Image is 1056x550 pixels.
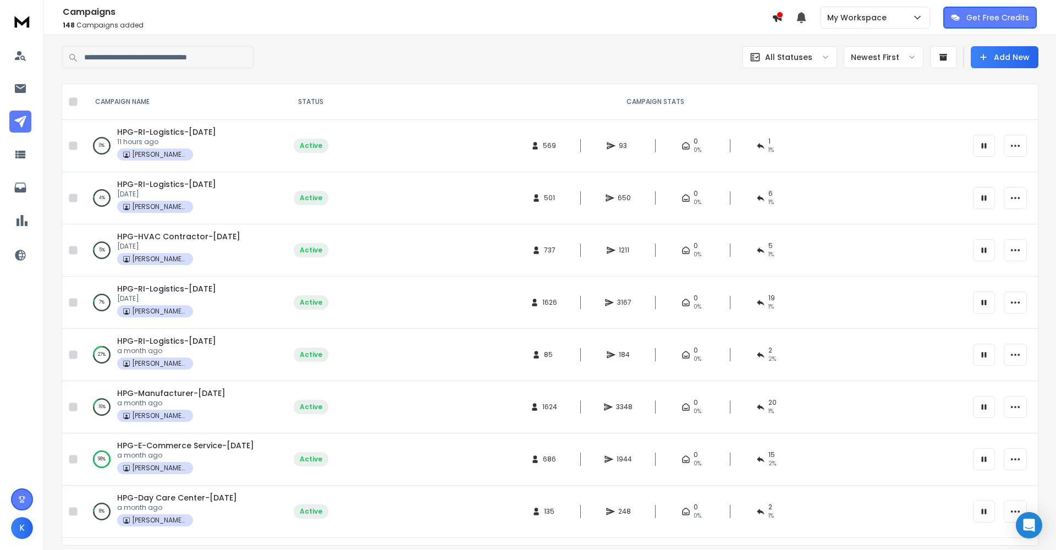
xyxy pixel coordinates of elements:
p: 16 % [98,402,106,413]
p: 4 % [99,193,105,204]
a: HPG-HVAC Contractor-[DATE] [117,231,240,242]
th: CAMPAIGN STATS [344,84,966,120]
div: Open Intercom Messenger [1016,512,1042,538]
span: 0 [694,346,698,355]
span: 1 % [768,302,774,311]
p: All Statuses [765,52,812,63]
span: 3348 [616,403,632,411]
p: [PERSON_NAME] Property Group [132,202,187,211]
button: Newest First [844,46,923,68]
span: 0 [694,398,698,407]
div: Active [300,403,322,411]
span: 135 [544,507,555,516]
p: 7 % [99,297,105,308]
p: [PERSON_NAME] Property Group [132,359,187,368]
span: 1 % [768,250,774,259]
span: 1211 [619,246,630,255]
span: 650 [618,194,631,202]
span: 0 [694,189,698,198]
p: 98 % [98,454,106,465]
p: [PERSON_NAME] Property Group [132,464,187,472]
span: 1626 [542,298,557,307]
a: HPG-RI-Logistics-[DATE] [117,179,216,190]
p: [PERSON_NAME] Property Group [132,255,187,263]
p: [DATE] [117,294,216,303]
p: 8 % [99,506,105,517]
p: Campaigns added [63,21,772,30]
th: STATUS [278,84,344,120]
span: 20 [768,398,777,407]
div: Active [300,455,322,464]
h1: Campaigns [63,5,772,19]
p: 11 hours ago [117,137,216,146]
td: 16%HPG-Manufacturer-[DATE]a month ago[PERSON_NAME] Property Group [82,381,278,433]
p: My Workspace [827,12,891,23]
span: 0 [694,241,698,250]
p: [PERSON_NAME] Property Group [132,307,187,316]
p: a month ago [117,399,226,408]
span: HPG-RI-Logistics-[DATE] [117,283,216,294]
span: 0% [694,250,701,259]
div: Active [300,350,322,359]
span: 569 [543,141,556,150]
td: 7%HPG-RI-Logistics-[DATE][DATE][PERSON_NAME] Property Group [82,277,278,329]
span: 0% [694,512,701,520]
span: 1 % [768,512,774,520]
span: 0 [694,450,698,459]
span: 2 % [768,459,776,468]
span: 2 [768,346,772,355]
button: Add New [971,46,1038,68]
span: 19 [768,294,775,302]
span: 15 [768,450,775,459]
p: [DATE] [117,190,216,199]
p: a month ago [117,503,237,512]
span: 0% [694,146,701,155]
p: a month ago [117,451,254,460]
span: 0% [694,198,701,207]
span: 686 [543,455,556,464]
span: 1 % [768,146,774,155]
span: 0 [694,294,698,302]
div: Active [300,507,322,516]
th: CAMPAIGN NAME [82,84,278,120]
span: HPG-Day Care Center-[DATE] [117,492,237,503]
div: Active [300,141,322,150]
a: HPG-RI-Logistics-[DATE] [117,127,216,137]
td: 0%HPG-RI-Logistics-[DATE]11 hours ago[PERSON_NAME] Property Group [82,120,278,172]
span: 6 [768,189,773,198]
span: 5 [768,241,773,250]
div: Active [300,246,322,255]
button: Get Free Credits [943,7,1037,29]
p: [DATE] [117,242,240,251]
p: 27 % [98,349,106,360]
span: 1624 [542,403,557,411]
span: 0 [694,137,698,146]
p: a month ago [117,346,216,355]
span: 3167 [617,298,631,307]
span: 1 % [768,198,774,207]
span: 0% [694,355,701,364]
td: 5%HPG-HVAC Contractor-[DATE][DATE][PERSON_NAME] Property Group [82,224,278,277]
span: 85 [544,350,555,359]
div: Active [300,298,322,307]
p: [PERSON_NAME] Property Group [132,150,187,159]
img: logo [11,11,33,31]
span: 0 [694,503,698,512]
span: 0% [694,302,701,311]
a: HPG-RI-Logistics-[DATE] [117,335,216,346]
span: 0% [694,459,701,468]
p: [PERSON_NAME] Property Group [132,516,187,525]
p: 5 % [99,245,105,256]
span: 148 [63,20,75,30]
span: 1 [768,137,771,146]
span: 93 [619,141,630,150]
a: HPG-E-Commerce Service-[DATE] [117,440,254,451]
span: 737 [544,246,555,255]
button: K [11,517,33,539]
